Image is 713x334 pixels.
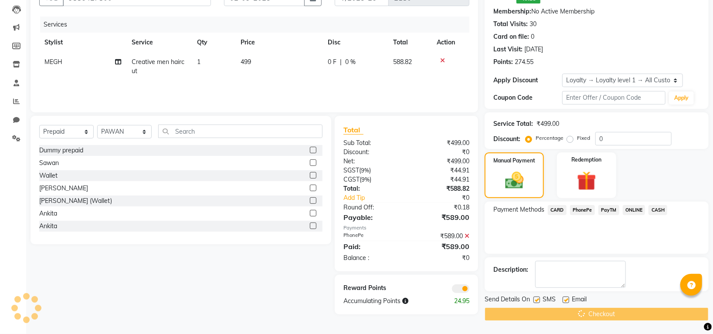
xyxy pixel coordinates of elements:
[337,148,407,157] div: Discount:
[441,297,476,306] div: 24.95
[158,125,323,138] input: Search
[337,212,407,223] div: Payable:
[323,33,388,52] th: Disc
[407,212,476,223] div: ₹589.00
[407,232,476,241] div: ₹589.00
[337,193,418,202] a: Add Tip
[337,297,441,306] div: Accumulating Points
[343,175,360,183] span: CGST
[431,33,469,52] th: Action
[572,295,587,306] span: Email
[531,32,534,41] div: 0
[493,93,562,102] div: Coupon Code
[570,205,595,215] span: PhonePe
[126,33,192,52] th: Service
[241,58,251,66] span: 499
[235,33,323,52] th: Price
[337,138,407,148] div: Sub Total:
[493,76,562,85] div: Apply Discount
[340,57,342,67] span: |
[493,7,700,16] div: No Active Membership
[337,157,407,166] div: Net:
[493,57,513,67] div: Points:
[345,57,356,67] span: 0 %
[493,7,531,16] div: Membership:
[39,171,58,180] div: Wallet
[407,166,476,175] div: ₹44.91
[337,283,407,293] div: Reward Points
[44,58,62,66] span: MEGH
[407,253,476,263] div: ₹0
[388,33,431,52] th: Total
[39,196,112,206] div: [PERSON_NAME] (Wallet)
[536,134,564,142] label: Percentage
[571,169,602,193] img: _gift.svg
[337,253,407,263] div: Balance :
[407,138,476,148] div: ₹499.00
[39,146,83,155] div: Dummy prepaid
[407,241,476,252] div: ₹589.00
[493,135,520,144] div: Discount:
[40,17,476,33] div: Services
[598,205,619,215] span: PayTM
[493,45,523,54] div: Last Visit:
[361,167,369,174] span: 9%
[669,91,694,105] button: Apply
[562,91,665,105] input: Enter Offer / Coupon Code
[418,193,476,202] div: ₹0
[577,134,590,142] label: Fixed
[197,58,200,66] span: 1
[543,295,556,306] span: SMS
[39,184,88,193] div: [PERSON_NAME]
[548,205,567,215] span: CARD
[337,203,407,212] div: Round Off:
[337,232,407,241] div: PhonePe
[485,295,530,306] span: Send Details On
[407,203,476,212] div: ₹0.18
[39,159,59,168] div: Sawan
[132,58,184,75] span: Creative men haircut
[493,32,529,41] div: Card on file:
[493,119,533,128] div: Service Total:
[343,125,363,135] span: Total
[361,176,370,183] span: 9%
[343,224,469,232] div: Payments
[337,241,407,252] div: Paid:
[192,33,235,52] th: Qty
[499,170,530,191] img: _cash.svg
[530,20,536,29] div: 30
[393,58,412,66] span: 588.82
[39,33,126,52] th: Stylist
[407,175,476,184] div: ₹44.91
[524,45,543,54] div: [DATE]
[493,205,544,214] span: Payment Methods
[337,184,407,193] div: Total:
[39,222,57,231] div: Ankita
[623,205,645,215] span: ONLINE
[337,175,407,184] div: ( )
[572,156,602,164] label: Redemption
[648,205,667,215] span: CASH
[493,265,528,274] div: Description:
[536,119,559,128] div: ₹499.00
[343,166,359,174] span: SGST
[337,166,407,175] div: ( )
[515,57,533,67] div: 274.55
[328,57,336,67] span: 0 F
[493,20,528,29] div: Total Visits:
[407,184,476,193] div: ₹588.82
[39,209,57,218] div: Ankita
[493,157,535,165] label: Manual Payment
[407,148,476,157] div: ₹0
[407,157,476,166] div: ₹499.00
